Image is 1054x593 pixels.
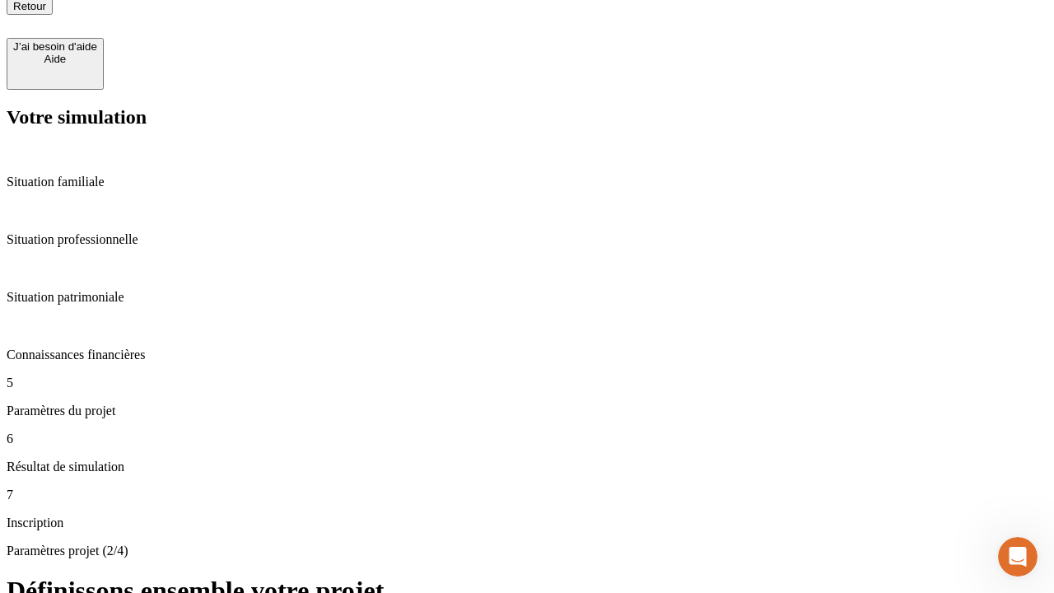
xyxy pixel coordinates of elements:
[7,106,1047,128] h2: Votre simulation
[7,432,1047,446] p: 6
[7,404,1047,418] p: Paramètres du projet
[7,376,1047,390] p: 5
[998,537,1038,577] iframe: Intercom live chat
[7,544,1047,558] p: Paramètres projet (2/4)
[13,53,97,65] div: Aide
[7,232,1047,247] p: Situation professionnelle
[7,516,1047,530] p: Inscription
[7,460,1047,474] p: Résultat de simulation
[7,38,104,90] button: J’ai besoin d'aideAide
[7,175,1047,189] p: Situation familiale
[7,290,1047,305] p: Situation patrimoniale
[7,488,1047,502] p: 7
[7,348,1047,362] p: Connaissances financières
[13,40,97,53] div: J’ai besoin d'aide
